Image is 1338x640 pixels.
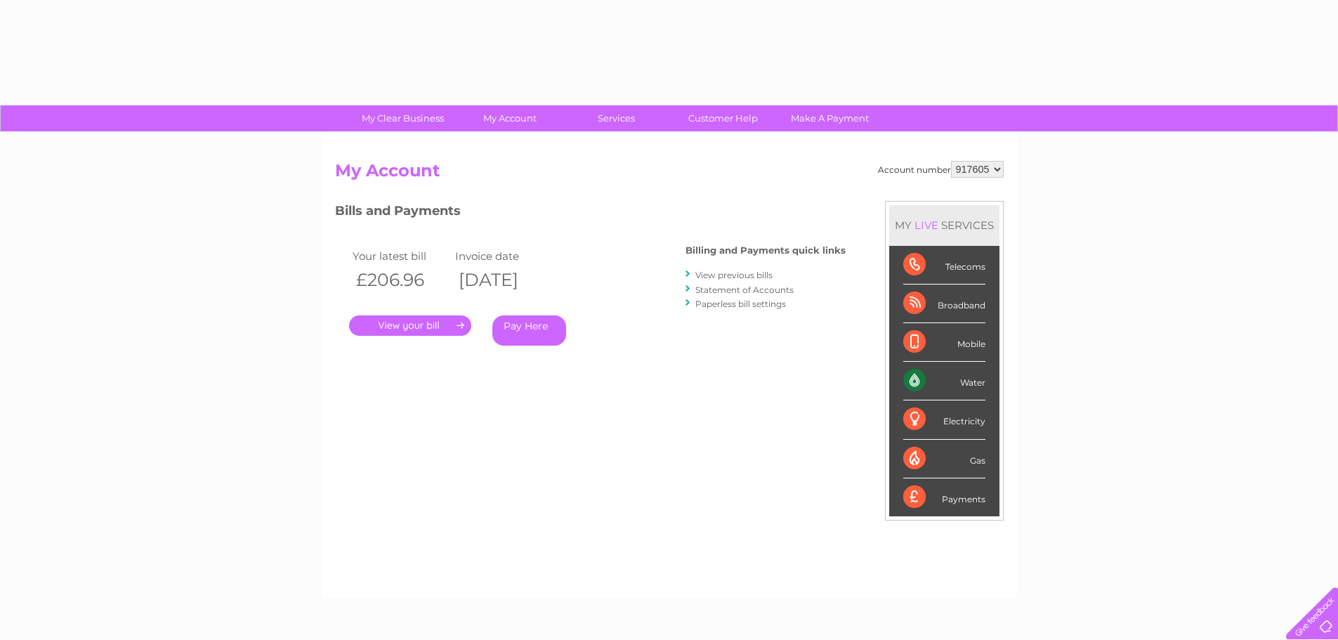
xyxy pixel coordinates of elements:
h2: My Account [335,161,1004,188]
div: Broadband [903,285,985,323]
div: Electricity [903,400,985,439]
h3: Bills and Payments [335,201,846,226]
div: Gas [903,440,985,478]
div: LIVE [912,218,941,232]
div: Payments [903,478,985,516]
div: Account number [878,161,1004,178]
td: Invoice date [452,247,554,266]
a: Paperless bill settings [695,299,786,309]
div: Mobile [903,323,985,362]
a: . [349,315,471,336]
div: Water [903,362,985,400]
a: Services [558,105,674,131]
a: My Clear Business [345,105,461,131]
th: [DATE] [452,266,554,294]
a: My Account [452,105,568,131]
h4: Billing and Payments quick links [686,245,846,256]
a: Make A Payment [772,105,888,131]
a: View previous bills [695,270,773,280]
th: £206.96 [349,266,452,294]
div: MY SERVICES [889,205,999,245]
a: Statement of Accounts [695,285,794,295]
a: Pay Here [492,315,566,346]
a: Customer Help [665,105,781,131]
td: Your latest bill [349,247,452,266]
div: Telecoms [903,246,985,285]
